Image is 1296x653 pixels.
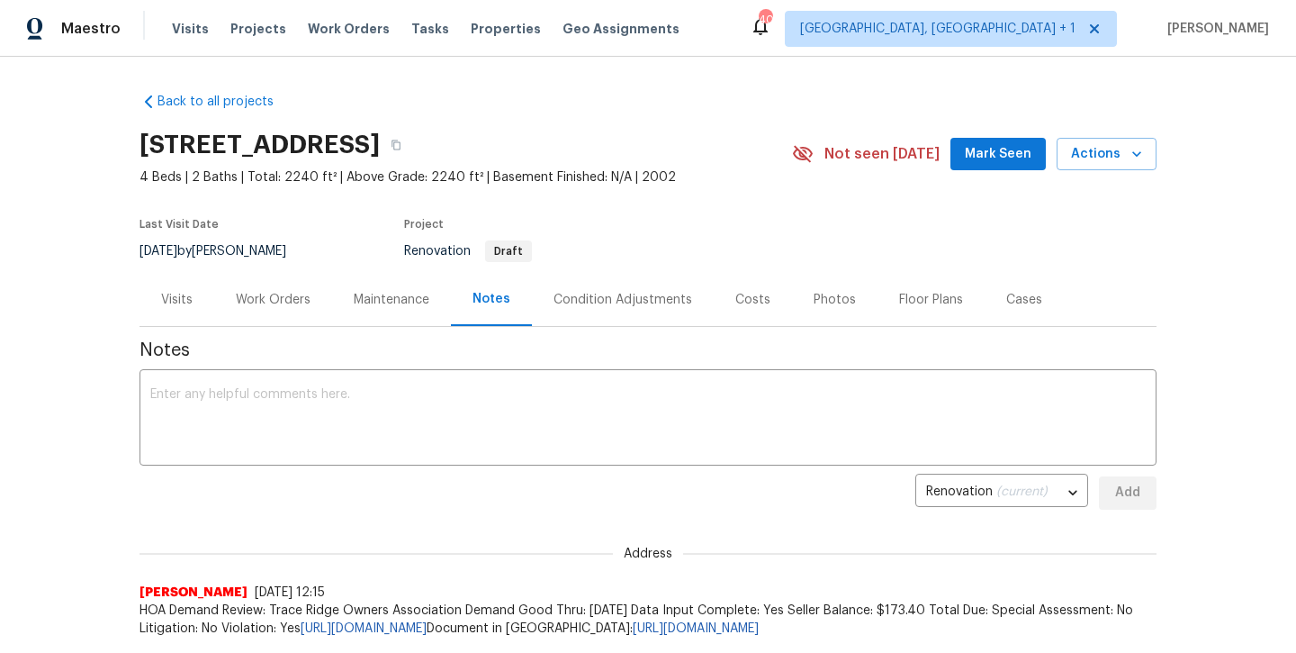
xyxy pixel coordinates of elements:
button: Mark Seen [950,138,1046,171]
span: 4 Beds | 2 Baths | Total: 2240 ft² | Above Grade: 2240 ft² | Basement Finished: N/A | 2002 [139,168,792,186]
span: (current) [996,485,1048,498]
span: Not seen [DATE] [824,145,940,163]
span: Actions [1071,143,1142,166]
div: Photos [814,291,856,309]
span: [PERSON_NAME] [139,584,247,602]
button: Copy Address [380,129,412,161]
span: Draft [487,246,530,257]
div: Work Orders [236,291,310,309]
span: [PERSON_NAME] [1160,20,1269,38]
span: Mark Seen [965,143,1031,166]
div: by [PERSON_NAME] [139,240,308,262]
div: Condition Adjustments [553,291,692,309]
span: HOA Demand Review: Trace Ridge Owners Association Demand Good Thru: [DATE] Data Input Complete: Y... [139,602,1156,638]
span: Last Visit Date [139,219,219,230]
span: Properties [471,20,541,38]
span: Maestro [61,20,121,38]
span: Tasks [411,23,449,35]
span: Geo Assignments [562,20,679,38]
span: Visits [172,20,209,38]
a: Back to all projects [139,93,312,111]
div: Floor Plans [899,291,963,309]
h2: [STREET_ADDRESS] [139,136,380,154]
a: [URL][DOMAIN_NAME] [633,622,759,635]
div: Renovation (current) [915,471,1088,515]
div: Costs [735,291,770,309]
div: Visits [161,291,193,309]
span: [DATE] [139,245,177,258]
span: Project [404,219,444,230]
span: Notes [139,341,1156,359]
span: [GEOGRAPHIC_DATA], [GEOGRAPHIC_DATA] + 1 [800,20,1075,38]
a: [URL][DOMAIN_NAME] [301,622,427,635]
span: Projects [230,20,286,38]
div: 40 [759,11,771,29]
span: Renovation [404,245,532,258]
button: Actions [1057,138,1156,171]
span: Address [613,545,683,563]
div: Maintenance [354,291,429,309]
span: [DATE] 12:15 [255,586,325,599]
div: Cases [1006,291,1042,309]
div: Notes [472,290,510,308]
span: Work Orders [308,20,390,38]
